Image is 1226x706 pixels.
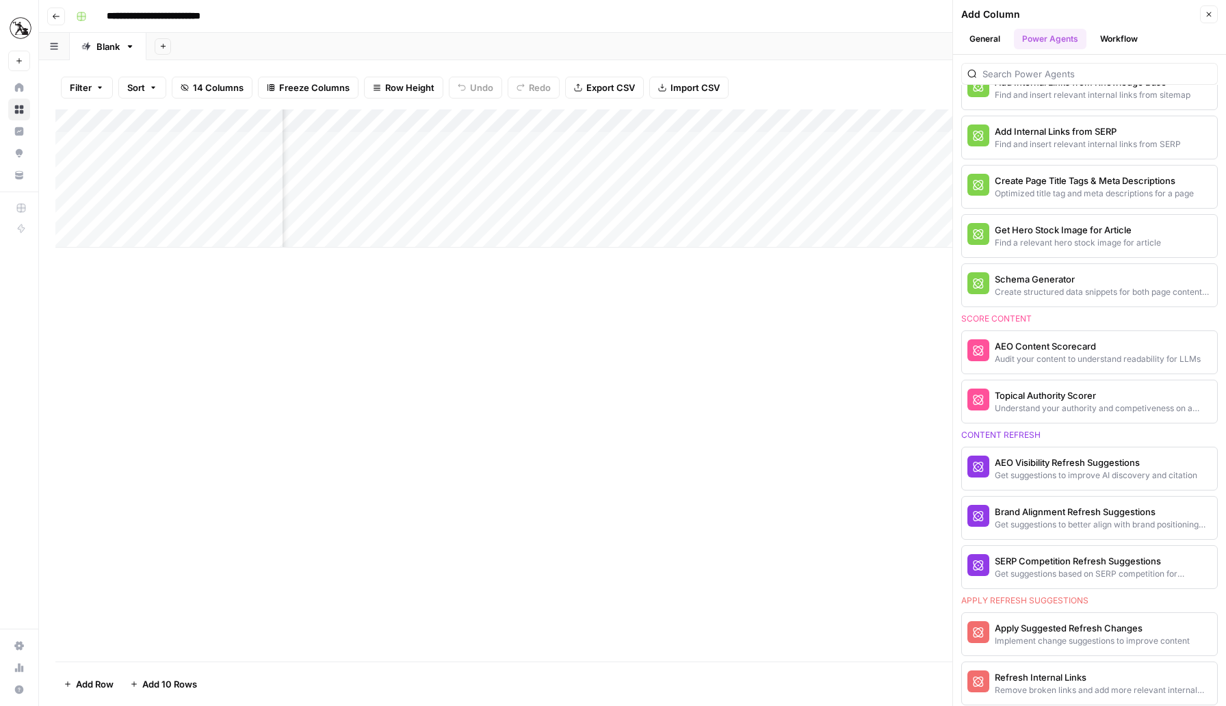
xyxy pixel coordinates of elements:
button: Workflow [1092,29,1146,49]
button: Sort [118,77,166,99]
button: Schema GeneratorCreate structured data snippets for both page content and images [962,264,1217,306]
button: Topical Authority ScorerUnderstand your authority and competiveness on a topic [962,380,1217,423]
div: AEO Visibility Refresh Suggestions [995,456,1197,469]
button: General [961,29,1008,49]
div: Schema Generator [995,272,1212,286]
a: Browse [8,99,30,120]
button: Undo [449,77,502,99]
button: Import CSV [649,77,729,99]
div: Content refresh [961,429,1218,441]
div: Optimized title tag and meta descriptions for a page [995,187,1194,200]
div: Create structured data snippets for both page content and images [995,286,1212,298]
button: Redo [508,77,560,99]
div: Add Internal Links from SERP [995,125,1181,138]
div: Find and insert relevant internal links from sitemap [995,89,1190,101]
span: Sort [127,81,145,94]
div: Refresh Internal Links [995,670,1212,684]
div: Get suggestions to improve AI discovery and citation [995,469,1197,482]
span: Add Row [76,677,114,691]
div: AEO Content Scorecard [995,339,1201,353]
div: SERP Competition Refresh Suggestions [995,554,1212,568]
span: Undo [470,81,493,94]
button: Row Height [364,77,443,99]
button: Add Internal Links from Knowledge BaseFind and insert relevant internal links from sitemap [962,67,1217,109]
div: Implement change suggestions to improve content [995,635,1190,647]
span: Redo [529,81,551,94]
button: Brand Alignment Refresh SuggestionsGet suggestions to better align with brand positioning and tone [962,497,1217,539]
div: Remove broken links and add more relevant internal links [995,684,1212,696]
button: Get Hero Stock Image for ArticleFind a relevant hero stock image for article [962,215,1217,257]
button: Help + Support [8,679,30,701]
span: Filter [70,81,92,94]
div: Audit your content to understand readability for LLMs [995,353,1201,365]
a: Blank [70,33,146,60]
button: Export CSV [565,77,644,99]
div: Topical Authority Scorer [995,389,1212,402]
div: Apply refresh suggestions [961,594,1218,607]
button: Refresh Internal LinksRemove broken links and add more relevant internal links [962,662,1217,705]
a: Insights [8,120,30,142]
img: Precession AI Logo [8,16,33,40]
div: Get suggestions to better align with brand positioning and tone [995,519,1212,531]
a: Opportunities [8,142,30,164]
a: Your Data [8,164,30,186]
input: Search Power Agents [982,67,1212,81]
div: Apply Suggested Refresh Changes [995,621,1190,635]
button: Power Agents [1014,29,1086,49]
button: Create Page Title Tags & Meta DescriptionsOptimized title tag and meta descriptions for a page [962,166,1217,208]
span: Add 10 Rows [142,677,197,691]
div: Blank [96,40,120,53]
button: SERP Competition Refresh SuggestionsGet suggestions based on SERP competition for keyword [962,546,1217,588]
button: Freeze Columns [258,77,358,99]
div: Get Hero Stock Image for Article [995,223,1161,237]
button: Add Internal Links from SERPFind and insert relevant internal links from SERP [962,116,1217,159]
button: Filter [61,77,113,99]
span: Import CSV [670,81,720,94]
div: Score content [961,313,1218,325]
div: Get suggestions based on SERP competition for keyword [995,568,1212,580]
a: Settings [8,635,30,657]
div: Find a relevant hero stock image for article [995,237,1161,249]
a: Usage [8,657,30,679]
button: Apply Suggested Refresh ChangesImplement change suggestions to improve content [962,613,1217,655]
div: Create Page Title Tags & Meta Descriptions [995,174,1194,187]
button: Add 10 Rows [122,673,205,695]
button: AEO Content ScorecardAudit your content to understand readability for LLMs [962,331,1217,374]
button: Add Row [55,673,122,695]
div: Find and insert relevant internal links from SERP [995,138,1181,151]
span: Freeze Columns [279,81,350,94]
div: Brand Alignment Refresh Suggestions [995,505,1212,519]
span: Row Height [385,81,434,94]
div: Understand your authority and competiveness on a topic [995,402,1212,415]
span: Export CSV [586,81,635,94]
button: Workspace: Precession AI [8,11,30,45]
button: AEO Visibility Refresh SuggestionsGet suggestions to improve AI discovery and citation [962,447,1217,490]
a: Home [8,77,30,99]
span: 14 Columns [193,81,244,94]
button: 14 Columns [172,77,252,99]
